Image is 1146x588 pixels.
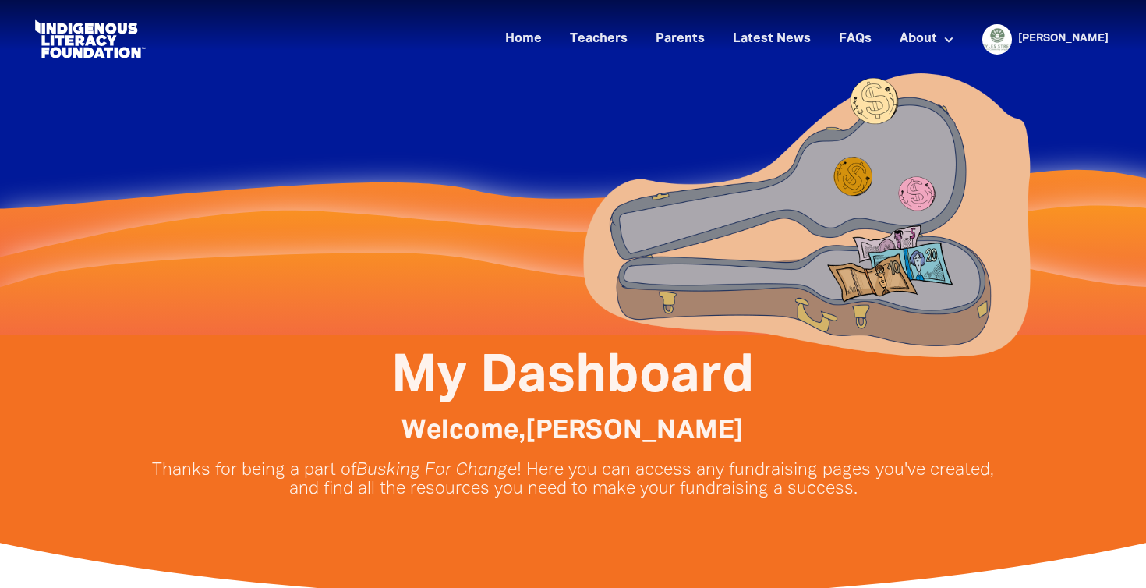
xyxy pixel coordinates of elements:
em: Busking For Change [356,462,517,478]
a: Teachers [561,27,637,52]
p: Thanks for being a part of ! Here you can access any fundraising pages you've created, and find a... [152,461,994,498]
a: Parents [646,27,714,52]
a: About [890,27,964,52]
a: FAQs [829,27,881,52]
a: [PERSON_NAME] [1018,34,1109,44]
a: Home [496,27,551,52]
span: Welcome, [PERSON_NAME] [401,420,744,444]
span: My Dashboard [391,353,755,402]
a: Latest News [723,27,820,52]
